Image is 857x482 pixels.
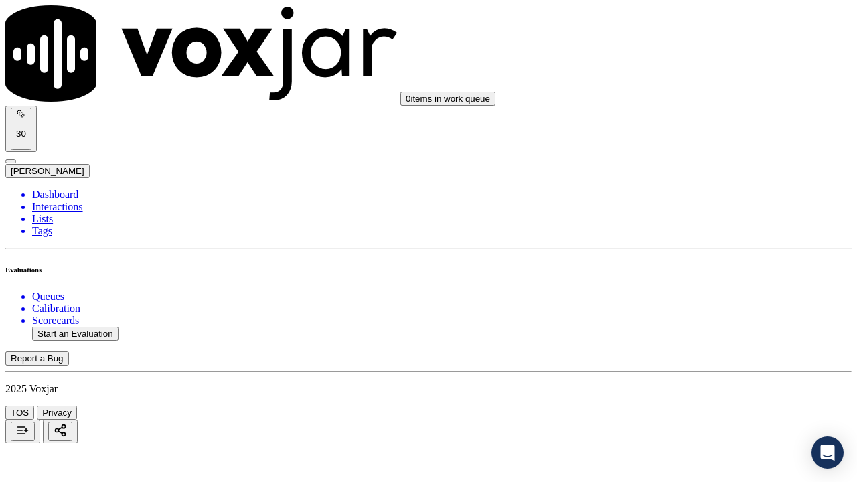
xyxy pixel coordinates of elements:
[5,406,34,420] button: TOS
[5,266,852,274] h6: Evaluations
[32,327,119,341] button: Start an Evaluation
[11,108,31,150] button: 30
[811,436,844,469] div: Open Intercom Messenger
[32,291,852,303] a: Queues
[32,213,852,225] a: Lists
[5,383,852,395] p: 2025 Voxjar
[11,166,84,176] span: [PERSON_NAME]
[32,225,852,237] a: Tags
[32,315,852,327] a: Scorecards
[32,189,852,201] a: Dashboard
[5,5,398,102] img: voxjar logo
[16,129,26,139] p: 30
[32,303,852,315] a: Calibration
[5,164,90,178] button: [PERSON_NAME]
[37,406,77,420] button: Privacy
[5,106,37,152] button: 30
[32,201,852,213] a: Interactions
[5,351,69,366] button: Report a Bug
[400,92,495,106] button: 0items in work queue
